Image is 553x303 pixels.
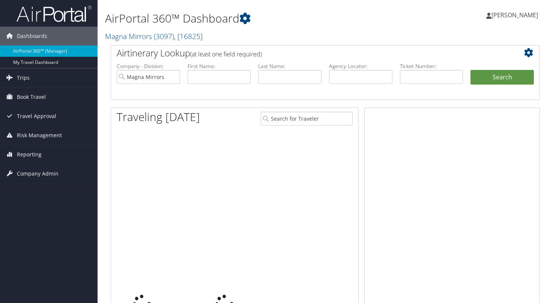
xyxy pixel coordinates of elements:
[17,68,30,87] span: Trips
[117,47,498,59] h2: Airtinerary Lookup
[329,62,392,70] label: Agency Locator:
[188,62,251,70] label: First Name:
[258,62,322,70] label: Last Name:
[491,11,538,19] span: [PERSON_NAME]
[486,4,545,26] a: [PERSON_NAME]
[17,88,46,106] span: Book Travel
[470,70,534,85] button: Search
[261,112,353,126] input: Search for Traveler
[17,126,62,145] span: Risk Management
[400,62,463,70] label: Ticket Number:
[117,109,200,125] h1: Traveling [DATE]
[105,31,203,41] a: Magna Mirrors
[17,164,59,183] span: Company Admin
[117,62,180,70] label: Company - Division:
[174,31,203,41] span: , [ 16825 ]
[17,5,92,23] img: airportal-logo.png
[190,50,262,58] span: (at least one field required)
[105,11,399,26] h1: AirPortal 360™ Dashboard
[17,107,56,126] span: Travel Approval
[154,31,174,41] span: ( 3097 )
[17,145,42,164] span: Reporting
[17,27,47,45] span: Dashboards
